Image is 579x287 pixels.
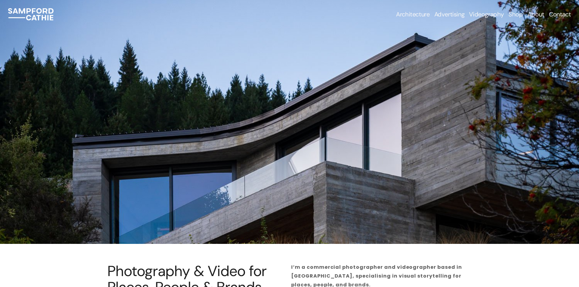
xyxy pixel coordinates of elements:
a: Shop [508,10,523,19]
a: About [528,10,544,19]
span: Advertising [434,11,465,18]
button: Previous Slide [6,117,14,127]
span: Architecture [396,11,429,18]
a: Contact [549,10,571,19]
a: folder dropdown [396,10,429,19]
button: Next Slide [565,117,573,127]
a: Videography [469,10,504,19]
a: folder dropdown [434,10,465,19]
img: Sampford Cathie Photo + Video [8,8,53,20]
